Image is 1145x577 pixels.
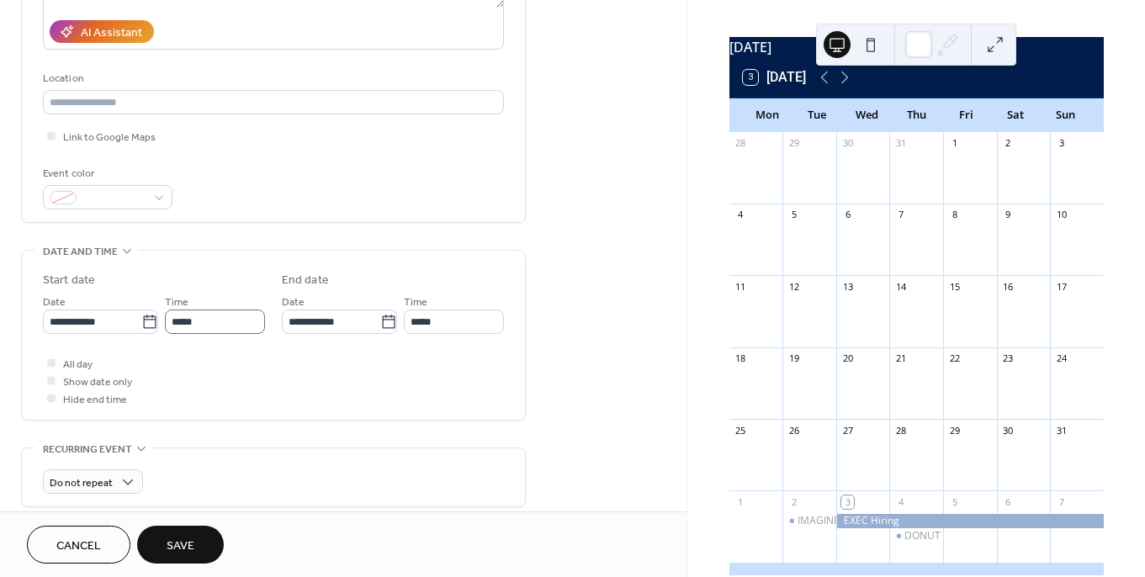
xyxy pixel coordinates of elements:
[743,98,792,132] div: Mon
[904,529,1097,543] div: DONUT & DEMO DAY: Zaber On-Campus
[43,272,95,289] div: Start date
[63,129,156,146] span: Link to Google Maps
[948,352,961,365] div: 22
[941,98,991,132] div: Fri
[43,165,169,183] div: Event color
[1002,137,1015,150] div: 2
[734,280,747,293] div: 11
[1041,98,1090,132] div: Sun
[792,98,842,132] div: Tue
[165,294,188,311] span: Time
[948,209,961,221] div: 8
[787,424,800,437] div: 26
[889,529,943,543] div: DONUT & DEMO DAY: Zaber On-Campus
[841,352,854,365] div: 20
[1055,209,1068,221] div: 10
[63,391,127,409] span: Hide end time
[56,537,101,555] span: Cancel
[894,137,907,150] div: 31
[81,24,142,42] div: AI Assistant
[1055,495,1068,508] div: 7
[894,209,907,221] div: 7
[43,243,118,261] span: Date and time
[734,209,747,221] div: 4
[841,280,854,293] div: 13
[1055,137,1068,150] div: 3
[50,20,154,43] button: AI Assistant
[43,294,66,311] span: Date
[282,272,329,289] div: End date
[787,209,800,221] div: 5
[894,495,907,508] div: 4
[787,352,800,365] div: 19
[782,514,836,528] div: IMAGINE DAY
[892,98,941,132] div: Thu
[167,537,194,555] span: Save
[1055,352,1068,365] div: 24
[734,352,747,365] div: 18
[1002,352,1015,365] div: 23
[894,352,907,365] div: 21
[948,424,961,437] div: 29
[734,495,747,508] div: 1
[894,280,907,293] div: 14
[63,356,93,373] span: All day
[282,294,305,311] span: Date
[43,70,501,87] div: Location
[836,514,1104,528] div: EXEC Hiring
[894,424,907,437] div: 28
[948,137,961,150] div: 1
[43,441,132,458] span: Recurring event
[1002,280,1015,293] div: 16
[841,209,854,221] div: 6
[948,495,961,508] div: 5
[734,137,747,150] div: 28
[1002,209,1015,221] div: 9
[787,280,800,293] div: 12
[1055,424,1068,437] div: 31
[1002,495,1015,508] div: 6
[948,280,961,293] div: 15
[63,373,132,391] span: Show date only
[841,495,854,508] div: 3
[798,514,862,528] div: IMAGINE DAY
[842,98,892,132] div: Wed
[734,424,747,437] div: 25
[1055,280,1068,293] div: 17
[737,66,812,89] button: 3[DATE]
[787,495,800,508] div: 2
[1002,424,1015,437] div: 30
[404,294,427,311] span: Time
[729,37,1104,57] div: [DATE]
[841,137,854,150] div: 30
[841,424,854,437] div: 27
[787,137,800,150] div: 29
[137,526,224,564] button: Save
[27,526,130,564] button: Cancel
[50,474,113,493] span: Do not repeat
[991,98,1041,132] div: Sat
